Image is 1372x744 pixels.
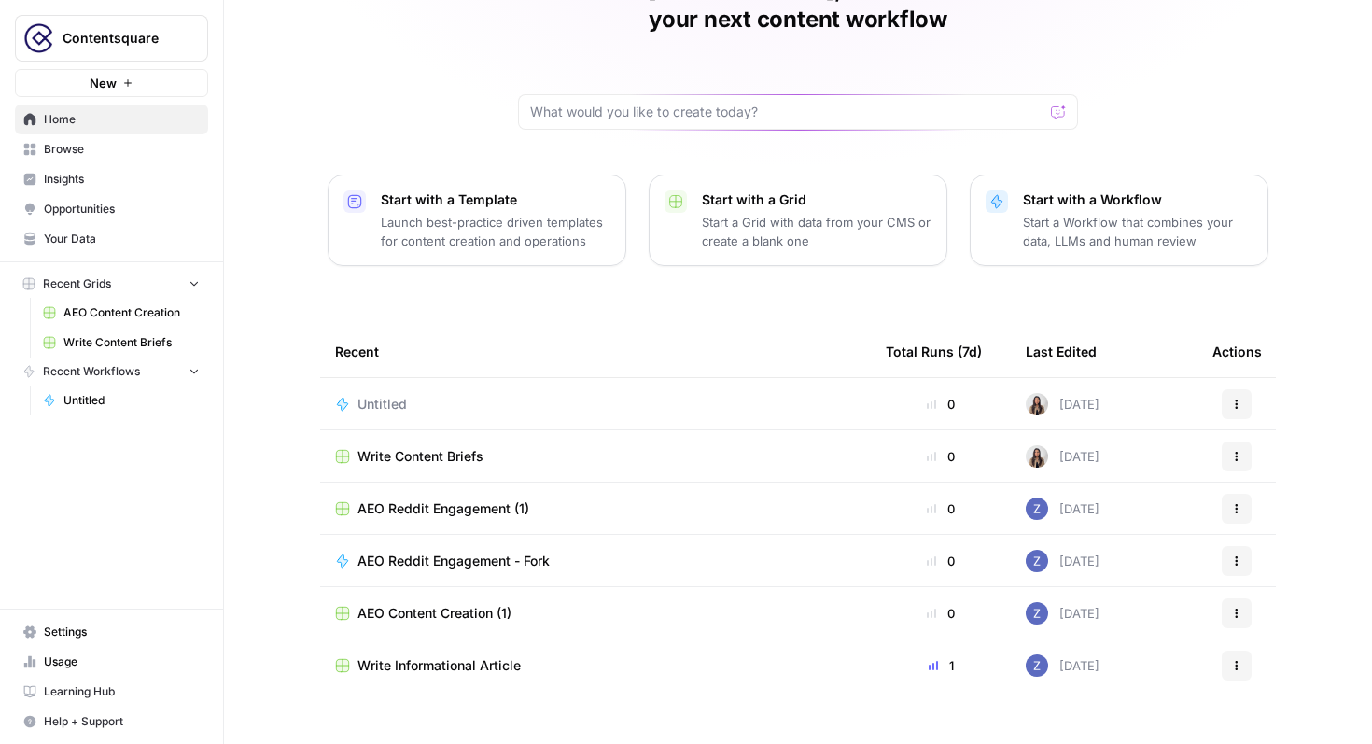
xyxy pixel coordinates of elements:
[44,111,200,128] span: Home
[886,552,996,570] div: 0
[35,328,208,358] a: Write Content Briefs
[44,713,200,730] span: Help + Support
[335,326,856,377] div: Recent
[15,677,208,707] a: Learning Hub
[1026,445,1099,468] div: [DATE]
[44,201,200,218] span: Opportunities
[1023,190,1253,209] p: Start with a Workflow
[44,624,200,640] span: Settings
[15,617,208,647] a: Settings
[63,29,175,48] span: Contentsquare
[970,175,1268,266] button: Start with a WorkflowStart a Workflow that combines your data, LLMs and human review
[357,656,521,675] span: Write Informational Article
[1026,393,1099,415] div: [DATE]
[381,190,610,209] p: Start with a Template
[335,395,856,414] a: Untitled
[63,304,200,321] span: AEO Content Creation
[15,358,208,386] button: Recent Workflows
[44,653,200,670] span: Usage
[886,499,996,518] div: 0
[335,552,856,570] a: AEO Reddit Engagement - Fork
[1026,326,1097,377] div: Last Edited
[357,395,407,414] span: Untitled
[44,231,200,247] span: Your Data
[15,69,208,97] button: New
[1026,498,1099,520] div: [DATE]
[1026,550,1099,572] div: [DATE]
[35,298,208,328] a: AEO Content Creation
[357,499,529,518] span: AEO Reddit Engagement (1)
[90,74,117,92] span: New
[649,175,947,266] button: Start with a GridStart a Grid with data from your CMS or create a blank one
[15,105,208,134] a: Home
[1026,602,1048,625] img: if0rly7j6ey0lzdmkp6rmyzsebv0
[886,326,982,377] div: Total Runs (7d)
[15,707,208,737] button: Help + Support
[1026,393,1048,415] img: if2flulneyr79yo2dtfyo8cmvm4a
[1026,602,1099,625] div: [DATE]
[381,213,610,250] p: Launch best-practice driven templates for content creation and operations
[44,171,200,188] span: Insights
[335,447,856,466] a: Write Content Briefs
[530,103,1043,121] input: What would you like to create today?
[63,334,200,351] span: Write Content Briefs
[886,604,996,623] div: 0
[702,190,931,209] p: Start with a Grid
[15,270,208,298] button: Recent Grids
[15,15,208,62] button: Workspace: Contentsquare
[886,447,996,466] div: 0
[44,683,200,700] span: Learning Hub
[335,499,856,518] a: AEO Reddit Engagement (1)
[15,194,208,224] a: Opportunities
[43,363,140,380] span: Recent Workflows
[1026,498,1048,520] img: if0rly7j6ey0lzdmkp6rmyzsebv0
[1026,445,1048,468] img: if2flulneyr79yo2dtfyo8cmvm4a
[702,213,931,250] p: Start a Grid with data from your CMS or create a blank one
[1026,550,1048,572] img: if0rly7j6ey0lzdmkp6rmyzsebv0
[43,275,111,292] span: Recent Grids
[1023,213,1253,250] p: Start a Workflow that combines your data, LLMs and human review
[63,392,200,409] span: Untitled
[357,552,550,570] span: AEO Reddit Engagement - Fork
[35,386,208,415] a: Untitled
[1026,654,1099,677] div: [DATE]
[357,447,483,466] span: Write Content Briefs
[328,175,626,266] button: Start with a TemplateLaunch best-practice driven templates for content creation and operations
[357,604,511,623] span: AEO Content Creation (1)
[15,134,208,164] a: Browse
[335,656,856,675] a: Write Informational Article
[1026,654,1048,677] img: if0rly7j6ey0lzdmkp6rmyzsebv0
[1212,326,1262,377] div: Actions
[15,647,208,677] a: Usage
[44,141,200,158] span: Browse
[21,21,55,55] img: Contentsquare Logo
[15,164,208,194] a: Insights
[886,395,996,414] div: 0
[335,604,856,623] a: AEO Content Creation (1)
[886,656,996,675] div: 1
[15,224,208,254] a: Your Data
